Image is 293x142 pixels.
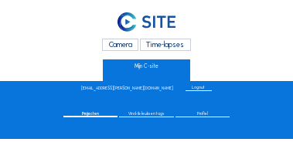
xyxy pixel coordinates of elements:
[140,39,191,52] div: Time-lapses
[81,86,173,90] div: [EMAIL_ADDRESS][PERSON_NAME][DOMAIN_NAME]
[102,39,138,52] div: Camera
[186,86,212,91] div: Logout
[82,112,99,116] span: Projecten
[103,59,191,72] a: Mijn C-site
[36,11,256,36] a: C-SITE-logo
[197,112,208,116] span: Profiel
[128,112,164,116] span: Vind-ik-leuks en tags
[118,12,176,32] img: C-SITE-logo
